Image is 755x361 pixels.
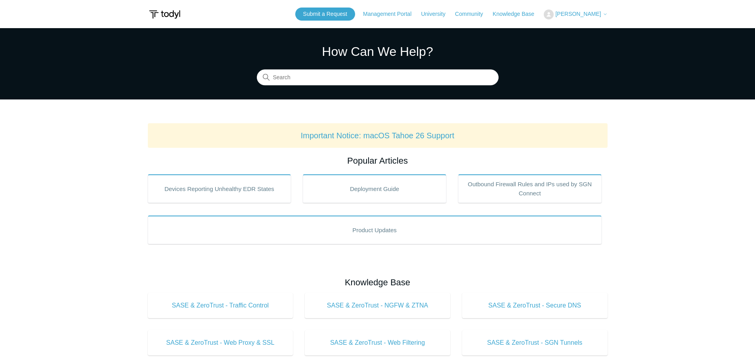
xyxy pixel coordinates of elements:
h2: Popular Articles [148,154,608,167]
a: Community [455,10,491,18]
span: SASE & ZeroTrust - SGN Tunnels [474,338,596,348]
a: University [421,10,453,18]
a: SASE & ZeroTrust - Traffic Control [148,293,293,318]
a: SASE & ZeroTrust - Secure DNS [462,293,608,318]
h1: How Can We Help? [257,42,499,61]
a: Devices Reporting Unhealthy EDR States [148,174,291,203]
img: Todyl Support Center Help Center home page [148,7,182,22]
span: SASE & ZeroTrust - Web Filtering [317,338,438,348]
span: SASE & ZeroTrust - NGFW & ZTNA [317,301,438,310]
a: Submit a Request [295,8,355,21]
a: Deployment Guide [303,174,446,203]
input: Search [257,70,499,86]
h2: Knowledge Base [148,276,608,289]
span: SASE & ZeroTrust - Traffic Control [160,301,281,310]
a: SASE & ZeroTrust - SGN Tunnels [462,330,608,355]
a: Management Portal [363,10,419,18]
a: SASE & ZeroTrust - Web Filtering [305,330,450,355]
span: SASE & ZeroTrust - Web Proxy & SSL [160,338,281,348]
a: Outbound Firewall Rules and IPs used by SGN Connect [458,174,602,203]
span: [PERSON_NAME] [555,11,601,17]
a: Knowledge Base [493,10,542,18]
span: SASE & ZeroTrust - Secure DNS [474,301,596,310]
a: SASE & ZeroTrust - NGFW & ZTNA [305,293,450,318]
a: Product Updates [148,216,602,244]
a: SASE & ZeroTrust - Web Proxy & SSL [148,330,293,355]
button: [PERSON_NAME] [544,10,607,19]
a: Important Notice: macOS Tahoe 26 Support [301,131,455,140]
